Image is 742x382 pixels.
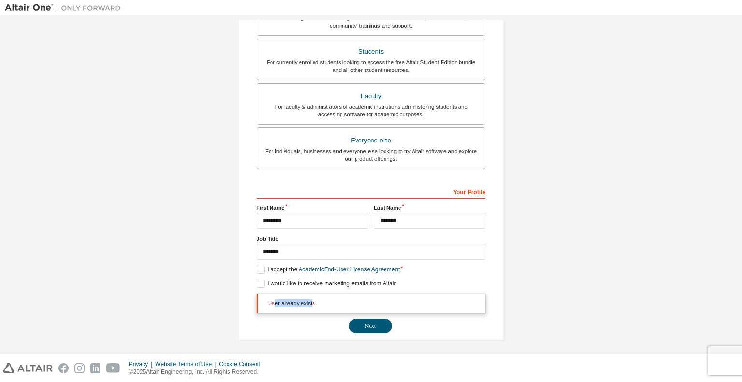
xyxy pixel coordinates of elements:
img: instagram.svg [74,363,85,373]
img: altair_logo.svg [3,363,53,373]
div: Cookie Consent [219,360,266,368]
div: For faculty & administrators of academic institutions administering students and accessing softwa... [263,103,479,118]
label: Job Title [257,235,485,242]
div: Website Terms of Use [155,360,219,368]
div: For individuals, businesses and everyone else looking to try Altair software and explore our prod... [263,147,479,163]
div: For currently enrolled students looking to access the free Altair Student Edition bundle and all ... [263,58,479,74]
img: youtube.svg [106,363,120,373]
img: Altair One [5,3,126,13]
div: Faculty [263,89,479,103]
p: © 2025 Altair Engineering, Inc. All Rights Reserved. [129,368,266,376]
a: Academic End-User License Agreement [299,266,400,273]
div: Privacy [129,360,155,368]
label: Last Name [374,204,485,212]
label: I accept the [257,266,400,274]
label: First Name [257,204,368,212]
img: facebook.svg [58,363,69,373]
div: Everyone else [263,134,479,147]
label: I would like to receive marketing emails from Altair [257,280,396,288]
div: Students [263,45,479,58]
button: Next [349,319,392,333]
img: linkedin.svg [90,363,100,373]
div: Your Profile [257,184,485,199]
div: User already exists [257,294,485,313]
div: For existing customers looking to access software downloads, HPC resources, community, trainings ... [263,14,479,29]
